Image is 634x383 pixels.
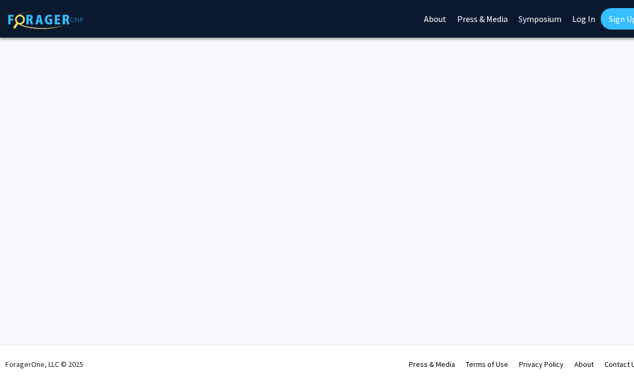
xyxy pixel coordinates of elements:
a: Press & Media [409,359,455,369]
div: ForagerOne, LLC © 2025 [5,345,83,383]
a: About [574,359,594,369]
a: Privacy Policy [519,359,564,369]
a: Terms of Use [466,359,508,369]
img: ForagerOne Logo [8,10,83,29]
